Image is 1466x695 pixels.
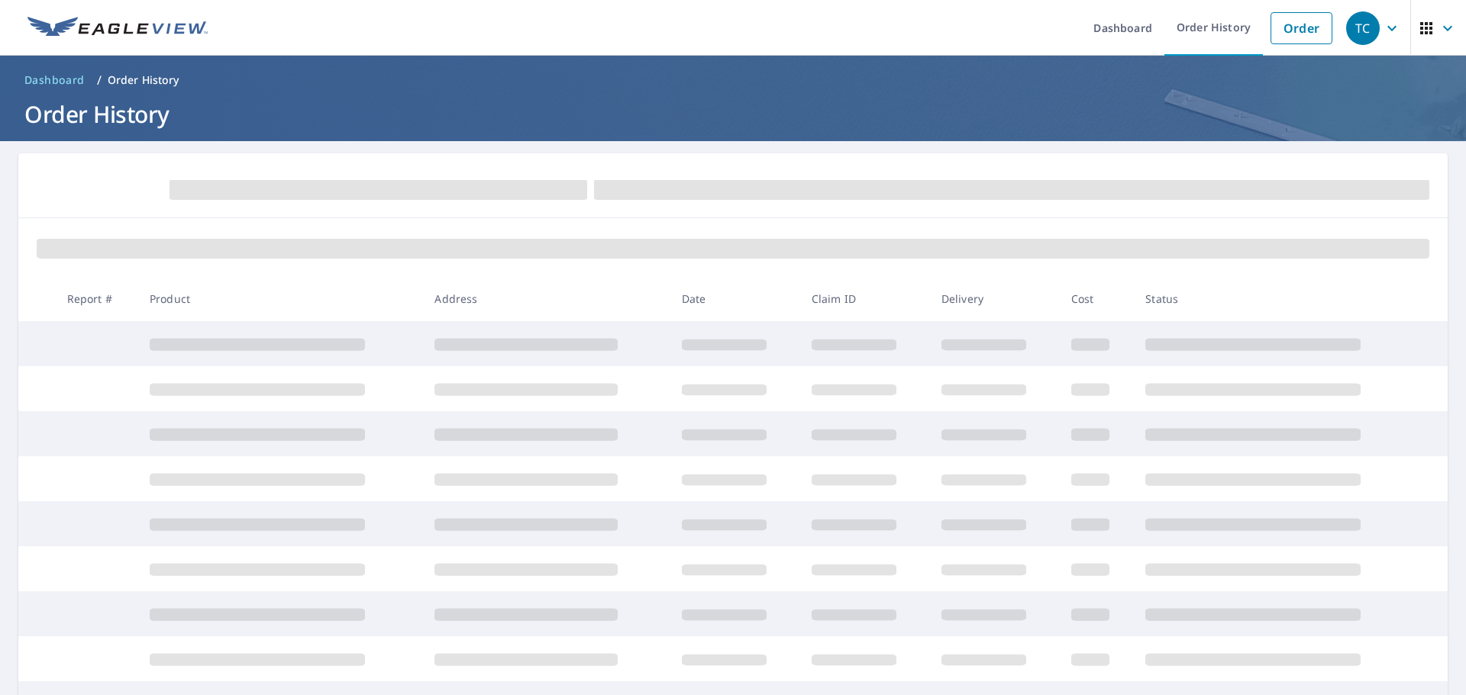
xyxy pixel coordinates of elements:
[55,276,137,321] th: Report #
[97,71,102,89] li: /
[1133,276,1419,321] th: Status
[1346,11,1380,45] div: TC
[929,276,1059,321] th: Delivery
[18,98,1448,130] h1: Order History
[108,72,179,88] p: Order History
[18,68,91,92] a: Dashboard
[1059,276,1134,321] th: Cost
[27,17,208,40] img: EV Logo
[1271,12,1332,44] a: Order
[18,68,1448,92] nav: breadcrumb
[422,276,669,321] th: Address
[670,276,799,321] th: Date
[24,72,85,88] span: Dashboard
[799,276,929,321] th: Claim ID
[137,276,422,321] th: Product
